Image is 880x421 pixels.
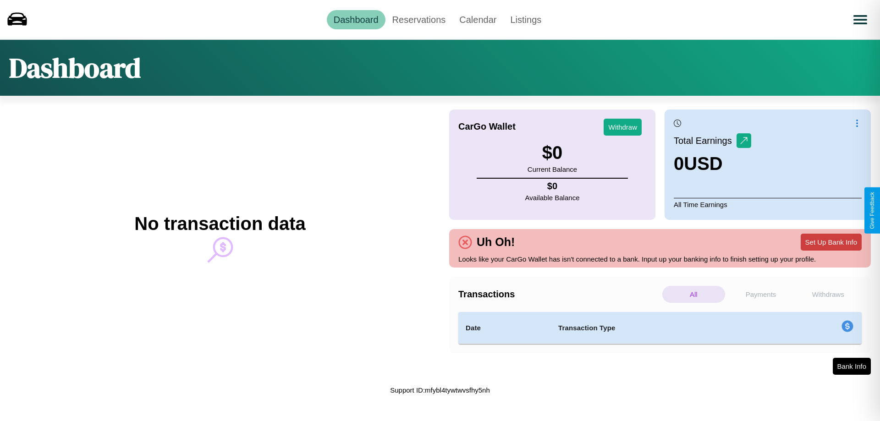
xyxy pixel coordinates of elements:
button: Open menu [847,7,873,33]
a: Reservations [385,10,453,29]
h3: 0 USD [674,153,751,174]
p: All Time Earnings [674,198,862,211]
p: Withdraws [797,286,859,303]
p: Available Balance [525,191,580,204]
table: simple table [458,312,862,344]
button: Bank Info [833,358,871,375]
h4: Transaction Type [558,323,766,334]
p: Looks like your CarGo Wallet has isn't connected to a bank. Input up your banking info to finish ... [458,253,862,265]
h4: CarGo Wallet [458,121,516,132]
p: Total Earnings [674,132,737,149]
h4: Transactions [458,289,660,300]
h1: Dashboard [9,49,141,87]
h3: $ 0 [528,142,577,163]
p: Payments [730,286,792,303]
a: Dashboard [327,10,385,29]
button: Withdraw [604,119,642,136]
div: Give Feedback [869,192,875,229]
p: All [662,286,725,303]
h4: $ 0 [525,181,580,191]
p: Current Balance [528,163,577,175]
button: Set Up Bank Info [801,234,862,251]
a: Listings [503,10,548,29]
a: Calendar [452,10,503,29]
p: Support ID: mfybl4tywtwvsfhy5nh [390,384,490,396]
h4: Uh Oh! [472,235,519,249]
h2: No transaction data [134,213,305,234]
h4: Date [466,323,544,334]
